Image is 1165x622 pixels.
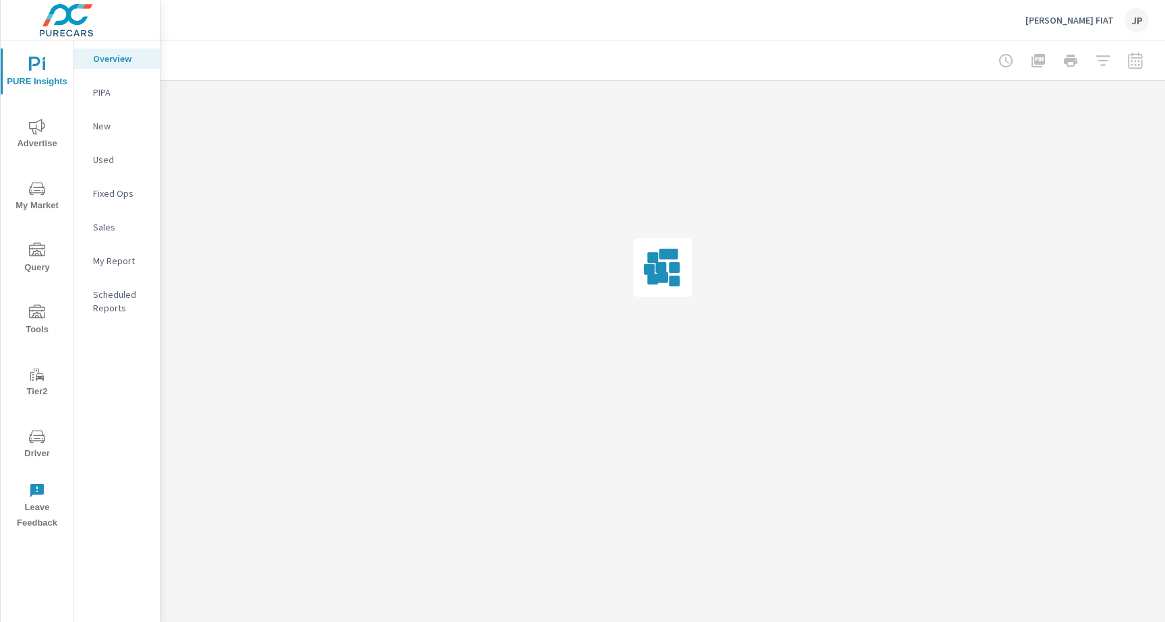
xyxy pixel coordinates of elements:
[5,181,69,214] span: My Market
[93,153,149,166] p: Used
[1125,8,1149,32] div: JP
[5,367,69,400] span: Tier2
[74,217,160,237] div: Sales
[93,187,149,200] p: Fixed Ops
[74,183,160,204] div: Fixed Ops
[93,86,149,99] p: PIPA
[93,52,149,65] p: Overview
[93,119,149,133] p: New
[74,116,160,136] div: New
[74,251,160,271] div: My Report
[74,49,160,69] div: Overview
[1025,14,1114,26] p: [PERSON_NAME] FIAT
[74,150,160,170] div: Used
[5,305,69,338] span: Tools
[5,429,69,462] span: Driver
[93,254,149,268] p: My Report
[5,483,69,531] span: Leave Feedback
[1,40,73,536] div: nav menu
[74,82,160,102] div: PIPA
[5,57,69,90] span: PURE Insights
[93,220,149,234] p: Sales
[5,119,69,152] span: Advertise
[5,243,69,276] span: Query
[93,288,149,315] p: Scheduled Reports
[74,284,160,318] div: Scheduled Reports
